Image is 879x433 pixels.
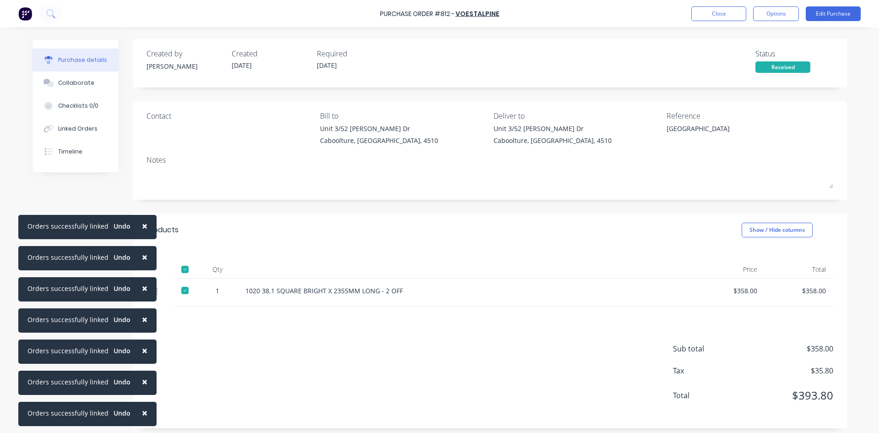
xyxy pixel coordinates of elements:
button: Close [133,215,157,237]
span: × [142,282,147,295]
textarea: [GEOGRAPHIC_DATA] [667,124,781,144]
img: Factory [18,7,32,21]
div: Required [317,48,395,59]
span: Total [673,390,742,401]
div: Linked Orders [58,125,98,133]
div: Caboolture, [GEOGRAPHIC_DATA], 4510 [320,136,438,145]
button: Undo [109,282,136,296]
div: Orders successfully linked [27,346,109,356]
button: Undo [109,344,136,358]
button: Close [133,340,157,362]
div: [PERSON_NAME] [146,61,224,71]
div: Orders successfully linked [27,284,109,293]
div: Bill to [320,110,487,121]
span: Tax [673,365,742,376]
div: Timeline [58,148,82,156]
div: Orders successfully linked [27,315,109,324]
button: Undo [109,406,136,420]
button: Undo [109,313,136,327]
button: Close [133,308,157,330]
button: Collaborate [33,71,119,94]
div: Caboolture, [GEOGRAPHIC_DATA], 4510 [494,136,612,145]
button: Timeline [33,140,119,163]
span: × [142,344,147,357]
div: 1 [204,286,231,296]
div: Created [232,48,309,59]
div: Purchase details [58,56,107,64]
button: Edit Purchase [806,6,861,21]
div: Checklists 0/0 [58,102,98,110]
div: Purchase Order #812 - [380,9,455,19]
button: Close [133,277,157,299]
div: $358.00 [772,286,826,296]
div: Deliver to [494,110,660,121]
a: Voestalpine [456,9,499,18]
div: Price [696,260,765,279]
span: $35.80 [742,365,833,376]
span: × [142,406,147,419]
div: Orders successfully linked [27,221,109,231]
div: Orders successfully linked [27,408,109,418]
span: × [142,375,147,388]
button: Close [691,6,746,21]
div: Contact [146,110,313,121]
button: Close [133,246,157,268]
span: × [142,313,147,326]
span: × [142,219,147,232]
div: Unit 3/52 [PERSON_NAME] Dr [494,124,612,133]
button: Undo [109,251,136,264]
div: Total [765,260,833,279]
div: Received [755,61,810,73]
button: Checklists 0/0 [33,94,119,117]
div: 1020 38.1 SQUARE BRIGHT X 2355MM LONG - 2 OFF [245,286,689,296]
button: Show / Hide columns [742,223,813,237]
div: Unit 3/52 [PERSON_NAME] Dr [320,124,438,133]
button: Close [133,371,157,393]
div: Orders successfully linked [27,252,109,262]
span: $358.00 [742,343,833,354]
div: Collaborate [58,79,94,87]
button: Options [753,6,799,21]
button: Linked Orders [33,117,119,140]
button: Undo [109,219,136,233]
div: Status [755,48,833,59]
div: $358.00 [703,286,757,296]
span: × [142,251,147,263]
span: Sub total [673,343,742,354]
div: Orders successfully linked [27,377,109,387]
div: Created by [146,48,224,59]
button: Purchase details [33,49,119,71]
button: Close [133,402,157,424]
span: $393.80 [742,387,833,404]
div: Qty [197,260,238,279]
button: Undo [109,375,136,389]
div: Products [146,225,179,236]
div: Notes [146,154,833,165]
div: Reference [667,110,833,121]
